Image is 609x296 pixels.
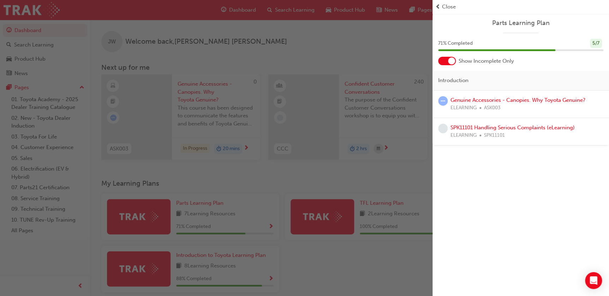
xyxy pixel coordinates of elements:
[459,57,514,65] span: Show Incomplete Only
[590,39,602,48] div: 5 / 7
[438,76,468,85] span: Introduction
[438,124,448,133] span: learningRecordVerb_NONE-icon
[450,131,477,140] span: ELEARNING
[438,39,473,48] span: 71 % Completed
[438,96,448,106] span: learningRecordVerb_ATTEMPT-icon
[484,104,501,112] span: ASK003
[450,104,477,112] span: ELEARNING
[438,19,603,27] a: Parts Learning Plan
[585,272,602,289] div: Open Intercom Messenger
[442,3,456,11] span: Close
[450,97,585,103] a: Genuine Accessories - Canopies. Why Toyota Genuine?
[435,3,606,11] button: prev-iconClose
[435,3,441,11] span: prev-icon
[450,124,575,131] a: SPK11101 Handling Serious Complaints (eLearning)
[484,131,505,140] span: SPK11101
